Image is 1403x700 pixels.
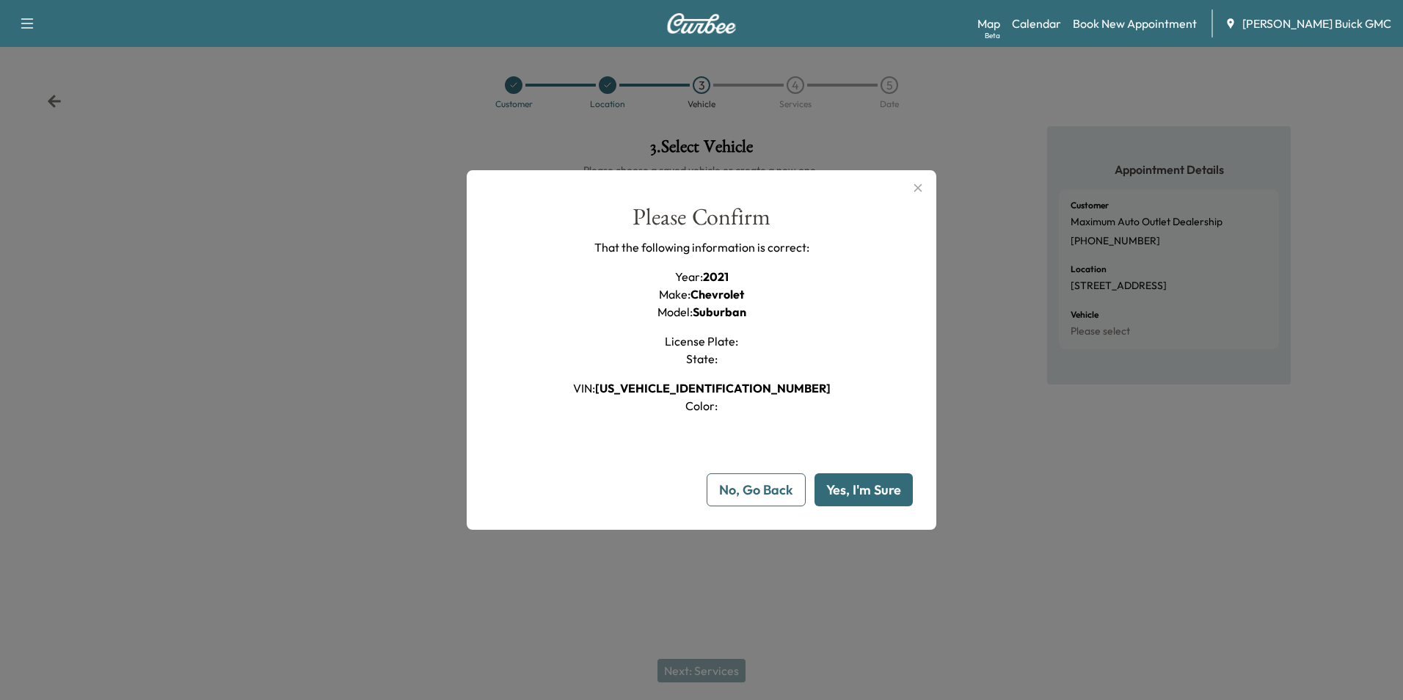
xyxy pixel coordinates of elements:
[594,238,809,256] p: That the following information is correct:
[985,30,1000,41] div: Beta
[703,269,729,284] span: 2021
[815,473,913,506] button: Yes, I'm Sure
[707,473,806,506] button: No, Go Back
[686,350,718,368] h1: State :
[1242,15,1391,32] span: [PERSON_NAME] Buick GMC
[666,13,737,34] img: Curbee Logo
[977,15,1000,32] a: MapBeta
[1012,15,1061,32] a: Calendar
[657,303,746,321] h1: Model :
[595,381,831,395] span: [US_VEHICLE_IDENTIFICATION_NUMBER]
[1073,15,1197,32] a: Book New Appointment
[659,285,744,303] h1: Make :
[690,287,744,302] span: Chevrolet
[693,305,746,319] span: Suburban
[665,332,738,350] h1: License Plate :
[633,205,770,238] div: Please Confirm
[573,379,831,397] h1: VIN :
[685,397,718,415] h1: Color :
[675,268,729,285] h1: Year :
